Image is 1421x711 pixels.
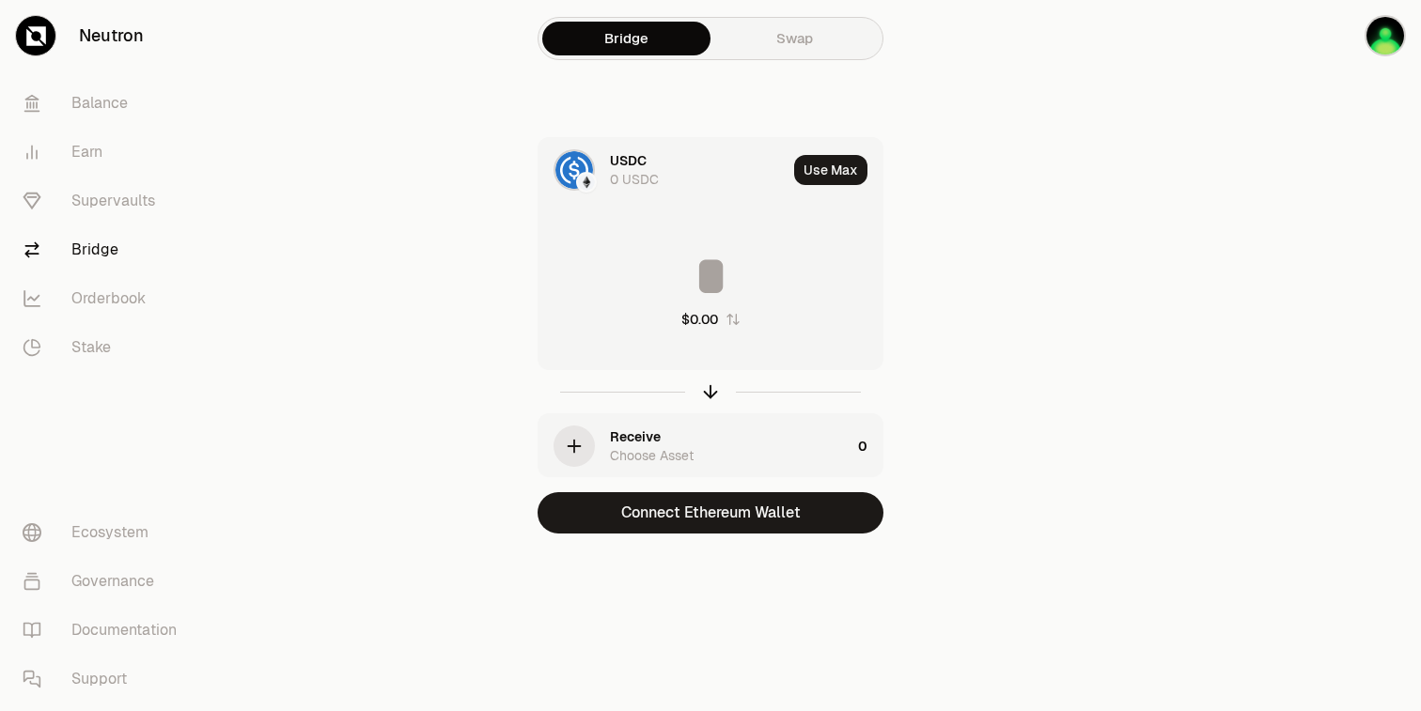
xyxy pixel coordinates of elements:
[578,174,595,191] img: Ethereum Logo
[555,151,593,189] img: USDC Logo
[8,128,203,177] a: Earn
[539,414,882,478] button: ReceiveChoose Asset0
[710,22,879,55] a: Swap
[8,274,203,323] a: Orderbook
[610,151,647,170] div: USDC
[794,155,867,185] button: Use Max
[610,427,661,446] div: Receive
[539,414,851,478] div: ReceiveChoose Asset
[681,310,741,329] button: $0.00
[8,79,203,128] a: Balance
[1365,15,1406,56] img: reallym404
[858,414,882,478] div: 0
[8,508,203,557] a: Ecosystem
[8,655,203,703] a: Support
[538,492,883,533] button: Connect Ethereum Wallet
[8,225,203,274] a: Bridge
[610,446,694,465] div: Choose Asset
[681,310,718,329] div: $0.00
[542,22,710,55] a: Bridge
[8,557,203,606] a: Governance
[8,177,203,225] a: Supervaults
[539,138,787,202] div: USDC LogoEthereum LogoUSDC0 USDC
[8,606,203,655] a: Documentation
[8,323,203,372] a: Stake
[610,170,659,189] div: 0 USDC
